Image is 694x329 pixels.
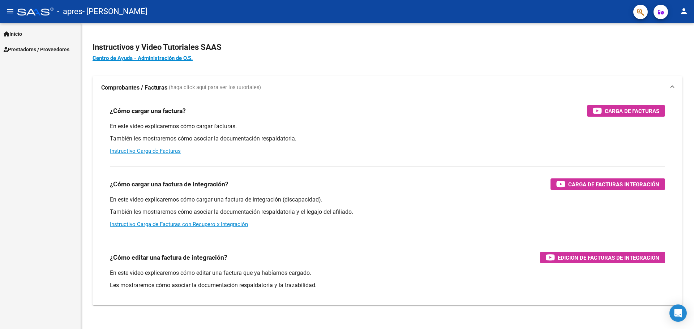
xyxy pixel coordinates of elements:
[587,105,665,117] button: Carga de Facturas
[6,7,14,16] mat-icon: menu
[558,253,659,262] span: Edición de Facturas de integración
[110,148,181,154] a: Instructivo Carga de Facturas
[93,76,682,99] mat-expansion-panel-header: Comprobantes / Facturas (haga click aquí para ver los tutoriales)
[4,46,69,53] span: Prestadores / Proveedores
[551,178,665,190] button: Carga de Facturas Integración
[110,208,665,216] p: También les mostraremos cómo asociar la documentación respaldatoria y el legajo del afiliado.
[605,107,659,116] span: Carga de Facturas
[669,304,687,322] div: Open Intercom Messenger
[110,122,665,130] p: En este video explicaremos cómo cargar facturas.
[110,106,186,116] h3: ¿Cómo cargar una factura?
[110,135,665,143] p: También les mostraremos cómo asociar la documentación respaldatoria.
[57,4,82,20] span: - apres
[680,7,688,16] mat-icon: person
[4,30,22,38] span: Inicio
[93,40,682,54] h2: Instructivos y Video Tutoriales SAAS
[110,269,665,277] p: En este video explicaremos cómo editar una factura que ya habíamos cargado.
[110,281,665,289] p: Les mostraremos cómo asociar la documentación respaldatoria y la trazabilidad.
[110,252,227,263] h3: ¿Cómo editar una factura de integración?
[93,99,682,305] div: Comprobantes / Facturas (haga click aquí para ver los tutoriales)
[169,84,261,92] span: (haga click aquí para ver los tutoriales)
[82,4,147,20] span: - [PERSON_NAME]
[101,84,167,92] strong: Comprobantes / Facturas
[568,180,659,189] span: Carga de Facturas Integración
[540,252,665,263] button: Edición de Facturas de integración
[110,196,665,204] p: En este video explicaremos cómo cargar una factura de integración (discapacidad).
[110,179,228,189] h3: ¿Cómo cargar una factura de integración?
[110,221,248,228] a: Instructivo Carga de Facturas con Recupero x Integración
[93,55,193,61] a: Centro de Ayuda - Administración de O.S.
